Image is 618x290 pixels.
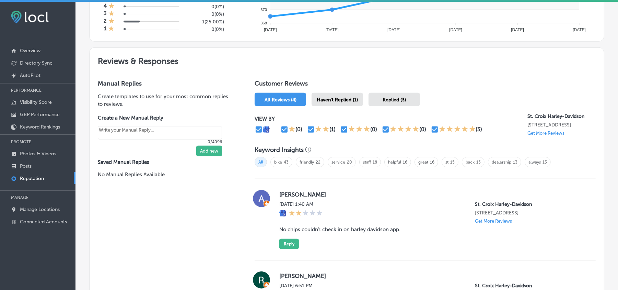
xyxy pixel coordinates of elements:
[348,125,370,134] div: 3 Stars
[98,80,233,87] h3: Manual Replies
[476,126,482,133] div: (3)
[184,4,224,10] h5: 0 ( 0% )
[543,160,547,165] a: 13
[90,48,604,71] h2: Reviews & Responses
[265,97,296,103] span: All Reviews (4)
[108,10,115,18] div: 1 Star
[20,176,44,181] p: Reputation
[289,210,323,217] div: 2 Stars
[331,160,345,165] a: service
[255,146,304,154] h3: Keyword Insights
[98,126,222,140] textarea: Create your Quick Reply
[108,3,115,10] div: 1 Star
[475,201,585,207] p: St. Croix Harley-Davidson
[184,26,224,32] h5: 0 ( 0% )
[326,27,339,32] tspan: [DATE]
[347,160,352,165] a: 20
[449,27,462,32] tspan: [DATE]
[20,72,40,78] p: AutoPilot
[513,160,517,165] a: 13
[20,219,67,225] p: Connected Accounts
[196,146,222,156] button: Add new
[466,160,475,165] a: back
[279,239,299,249] button: Reply
[373,160,377,165] a: 18
[98,140,222,144] p: 0/4096
[20,60,53,66] p: Directory Sync
[316,160,320,165] a: 22
[279,201,323,207] label: [DATE] 1:40 AM
[295,126,302,133] div: (0)
[279,191,585,198] label: [PERSON_NAME]
[104,3,107,10] h4: 4
[184,11,224,17] h5: 0 ( 0% )
[475,283,585,289] p: St. Croix Harley-Davidson
[20,48,40,54] p: Overview
[475,219,512,224] p: Get More Reviews
[104,18,107,25] h4: 2
[274,160,282,165] a: bike
[388,160,401,165] a: helpful
[527,131,564,136] p: Get More Reviews
[492,160,511,165] a: dealership
[20,151,56,157] p: Photos & Videos
[20,163,32,169] p: Posts
[403,160,407,165] a: 16
[255,80,596,90] h1: Customer Reviews
[511,27,524,32] tspan: [DATE]
[528,160,541,165] a: always
[11,11,49,23] img: fda3e92497d09a02dc62c9cd864e3231.png
[387,27,400,32] tspan: [DATE]
[475,210,585,216] p: 2060 WI-65
[108,18,115,25] div: 1 Star
[264,27,277,32] tspan: [DATE]
[445,160,448,165] a: st
[527,122,596,128] p: 2060 WI-65 New Richmond, WI 54017, US
[104,25,106,33] h4: 1
[255,116,527,122] p: VIEW BY
[98,171,233,178] p: No Manual Replies Available
[20,124,60,130] p: Keyword Rankings
[108,25,114,33] div: 1 Star
[184,19,224,25] h5: 1 ( 25.00% )
[573,27,586,32] tspan: [DATE]
[279,226,585,233] blockquote: No chips couldn't check in on harley davidson app.
[527,113,596,119] p: St. Croix Harley-Davidson
[419,126,426,133] div: (0)
[315,125,329,134] div: 2 Stars
[289,125,295,134] div: 1 Star
[430,160,434,165] a: 16
[98,115,222,121] label: Create a New Manual Reply
[329,126,336,133] div: (1)
[370,126,377,133] div: (0)
[20,207,60,212] p: Manage Locations
[439,125,476,134] div: 5 Stars
[98,159,233,165] label: Saved Manual Replies
[279,272,585,279] label: [PERSON_NAME]
[279,283,323,289] label: [DATE] 6:51 PM
[260,21,267,25] tspan: 368
[476,160,481,165] a: 15
[300,160,314,165] a: friendly
[418,160,428,165] a: great
[284,160,289,165] a: 43
[98,93,233,108] p: Create templates to use for your most common replies to reviews.
[104,10,107,18] h4: 3
[20,99,52,105] p: Visibility Score
[390,125,419,134] div: 4 Stars
[450,160,455,165] a: 15
[20,112,60,118] p: GBP Performance
[383,97,406,103] span: Replied (3)
[317,97,358,103] span: Haven't Replied (1)
[363,160,371,165] a: staff
[255,157,267,167] span: All
[260,8,267,12] tspan: 370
